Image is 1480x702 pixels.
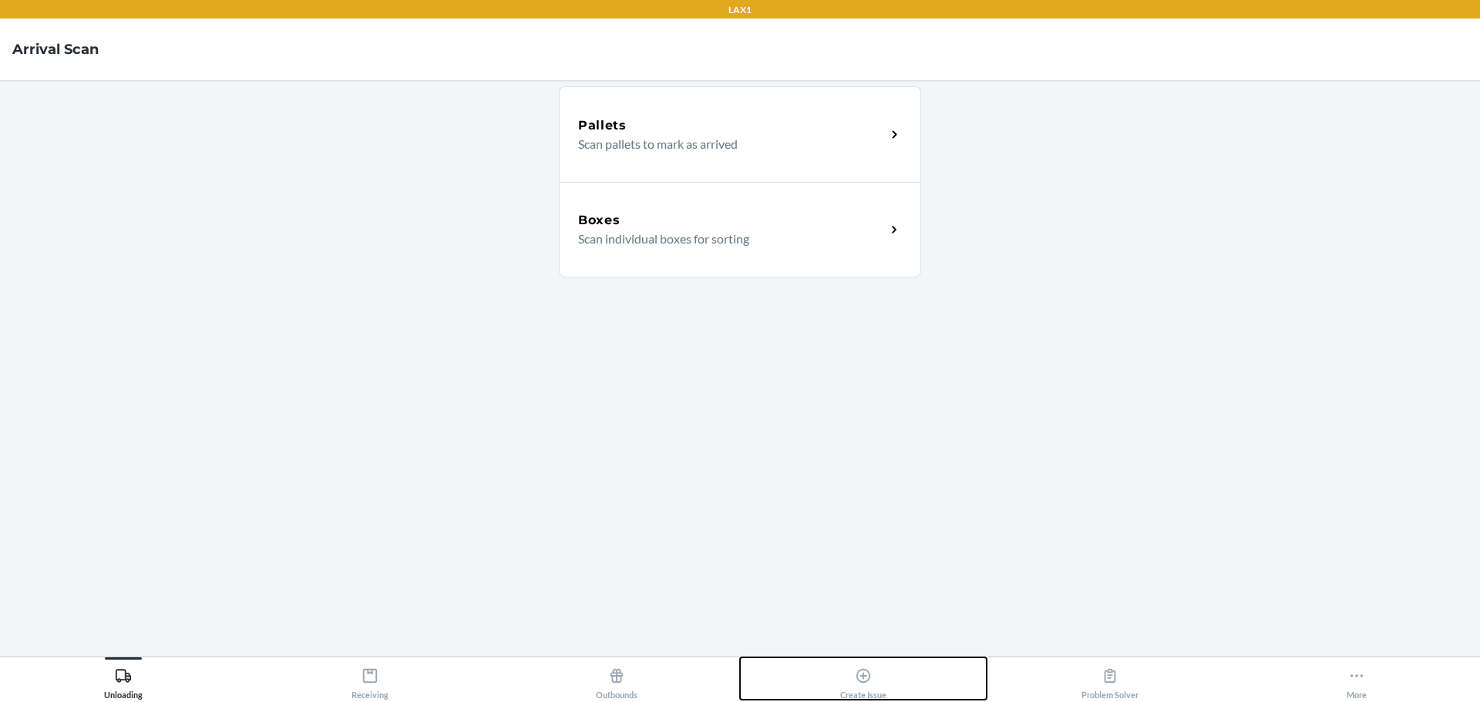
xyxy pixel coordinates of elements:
a: PalletsScan pallets to mark as arrived [559,86,921,182]
div: Create Issue [840,661,886,700]
h5: Pallets [578,116,627,135]
div: More [1347,661,1367,700]
div: Receiving [351,661,388,700]
h4: Arrival Scan [12,39,99,59]
p: Scan individual boxes for sorting [578,230,873,248]
p: Scan pallets to mark as arrived [578,135,873,153]
button: Create Issue [740,657,987,700]
button: Outbounds [493,657,740,700]
div: Problem Solver [1081,661,1139,700]
button: More [1233,657,1480,700]
button: Problem Solver [987,657,1233,700]
div: Unloading [104,661,143,700]
button: Receiving [247,657,493,700]
a: BoxesScan individual boxes for sorting [559,182,921,277]
div: Outbounds [596,661,637,700]
p: LAX1 [728,3,752,17]
h5: Boxes [578,211,621,230]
